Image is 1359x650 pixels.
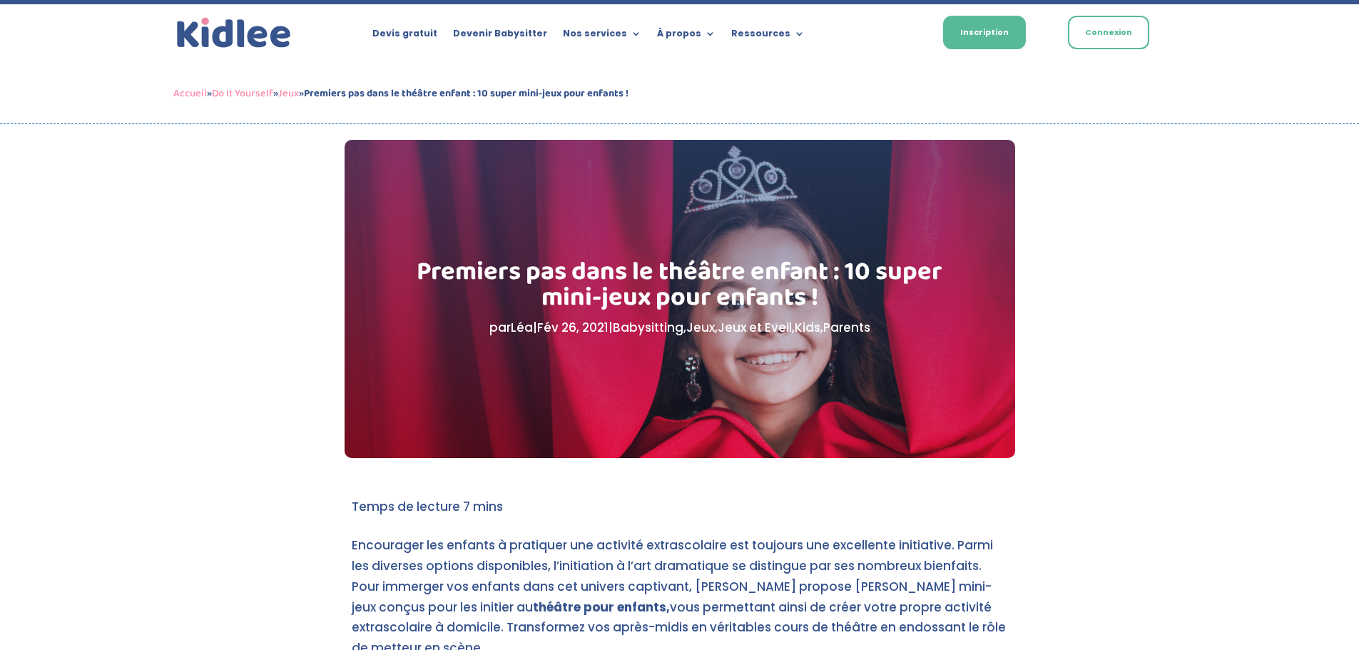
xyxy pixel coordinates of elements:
a: Jeux et Eveil [718,319,792,336]
span: Fév 26, 2021 [537,319,609,336]
a: Do It Yourself [212,85,273,102]
strong: théâtre pour enfants, [533,599,670,616]
a: Devenir Babysitter [453,29,547,44]
a: Inscription [943,16,1026,49]
a: Devis gratuit [372,29,437,44]
a: À propos [657,29,716,44]
a: Connexion [1068,16,1149,49]
a: Kids [795,319,820,336]
a: Parents [823,319,870,336]
img: Français [890,29,903,38]
a: Ressources [731,29,805,44]
img: logo_kidlee_bleu [173,14,295,52]
a: Babysitting [613,319,683,336]
a: Nos services [563,29,641,44]
h1: Premiers pas dans le théâtre enfant : 10 super mini-jeux pour enfants ! [416,259,943,318]
a: Jeux [686,319,715,336]
strong: Premiers pas dans le théâtre enfant : 10 super mini-jeux pour enfants ! [304,85,628,102]
a: Accueil [173,85,207,102]
a: Kidlee Logo [173,14,295,52]
p: par | | , , , , [416,318,943,338]
span: » » » [173,85,628,102]
a: Jeux [278,85,299,102]
a: Léa [511,319,533,336]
